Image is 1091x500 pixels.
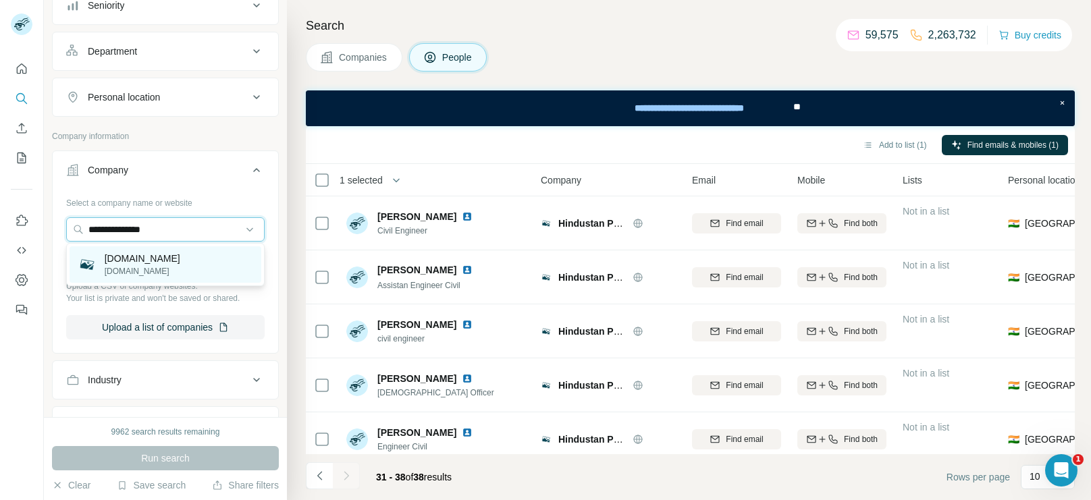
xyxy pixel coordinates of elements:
span: Not in a list [903,206,949,217]
h4: Search [306,16,1075,35]
span: Email [692,173,716,187]
button: Find emails & mobiles (1) [942,135,1068,155]
span: Lists [903,173,922,187]
span: Hindustan Prefab - [GEOGRAPHIC_DATA] [558,272,746,283]
span: Hindustan Prefab - [GEOGRAPHIC_DATA] [558,218,746,229]
img: Avatar [346,213,368,234]
button: Find email [692,429,781,449]
iframe: Intercom live chat [1045,454,1077,487]
button: Feedback [11,298,32,322]
span: Find email [726,217,763,229]
span: of [406,472,414,482]
span: 🇮🇳 [1008,325,1019,338]
p: Your list is private and won't be saved or shared. [66,292,265,304]
img: Avatar [346,428,368,450]
span: Rows per page [947,470,1010,484]
button: Use Surfe API [11,238,32,262]
img: Logo of Hindustan Prefab - India [541,326,552,337]
span: Find both [844,217,878,229]
button: Use Surfe on LinkedIn [11,209,32,233]
span: Assistan Engineer Civil [377,281,460,290]
span: Hindustan Prefab - [GEOGRAPHIC_DATA] [558,380,746,391]
span: Find both [844,325,878,337]
span: 31 - 38 [376,472,406,482]
span: Find both [844,379,878,391]
p: Upload a CSV of company websites. [66,280,265,292]
button: Search [11,86,32,111]
img: celedulinks.com [78,255,97,274]
span: [PERSON_NAME] [377,210,456,223]
div: Select a company name or website [66,192,265,209]
button: Find both [797,267,886,287]
span: Personal location [1008,173,1080,187]
span: Company [541,173,581,187]
span: 🇮🇳 [1008,379,1019,392]
span: 🇮🇳 [1008,217,1019,230]
img: LinkedIn logo [462,319,473,330]
img: Logo of Hindustan Prefab - India [541,218,552,229]
img: Avatar [346,267,368,288]
div: Department [88,45,137,58]
span: Hindustan Prefab - [GEOGRAPHIC_DATA] [558,434,746,445]
button: Quick start [11,57,32,81]
div: Personal location [88,90,160,104]
button: My lists [11,146,32,170]
p: [DOMAIN_NAME] [105,265,180,277]
span: Companies [339,51,388,64]
span: 1 [1073,454,1084,465]
span: 38 [413,472,424,482]
span: Not in a list [903,368,949,379]
button: Enrich CSV [11,116,32,140]
button: Share filters [212,478,279,492]
p: Company information [52,130,279,142]
button: Find email [692,375,781,395]
span: People [442,51,473,64]
span: Civil Engineer [377,225,478,237]
span: civil engineer [377,333,478,345]
p: 10 [1030,470,1040,483]
img: LinkedIn logo [462,265,473,275]
img: Logo of Hindustan Prefab - India [541,434,552,445]
span: [DEMOGRAPHIC_DATA] Officer [377,387,494,399]
button: Add to list (1) [853,135,936,155]
button: Company [53,154,278,192]
button: Save search [117,478,186,492]
button: Find email [692,267,781,287]
img: LinkedIn logo [462,211,473,222]
div: 9962 search results remaining [111,426,220,438]
span: Mobile [797,173,825,187]
button: HQ location [53,410,278,442]
span: 🇮🇳 [1008,433,1019,446]
button: Buy credits [999,26,1061,45]
span: Find email [726,379,763,391]
div: Industry [88,373,122,387]
button: Personal location [53,81,278,113]
img: Logo of Hindustan Prefab - India [541,380,552,391]
button: Find both [797,321,886,341]
span: [PERSON_NAME] [377,426,456,439]
span: Engineer Civil [377,441,478,453]
img: Logo of Hindustan Prefab - India [541,272,552,283]
button: Find both [797,375,886,395]
button: Upload a list of companies [66,315,265,339]
button: Navigate to previous page [306,462,333,489]
span: [PERSON_NAME] [377,263,456,277]
span: 1 selected [340,173,383,187]
p: [DOMAIN_NAME] [105,252,180,265]
span: [PERSON_NAME] [377,372,456,385]
span: Find both [844,433,878,445]
p: 2,263,732 [928,27,976,43]
button: Department [53,35,278,67]
span: [PERSON_NAME] [377,318,456,331]
span: Find email [726,433,763,445]
span: Find emails & mobiles (1) [967,139,1059,151]
img: Avatar [346,321,368,342]
button: Find both [797,429,886,449]
p: 59,575 [866,27,899,43]
div: Company [88,163,128,177]
img: LinkedIn logo [462,373,473,384]
span: Hindustan Prefab - [GEOGRAPHIC_DATA] [558,326,746,337]
button: Find email [692,321,781,341]
span: Find both [844,271,878,283]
